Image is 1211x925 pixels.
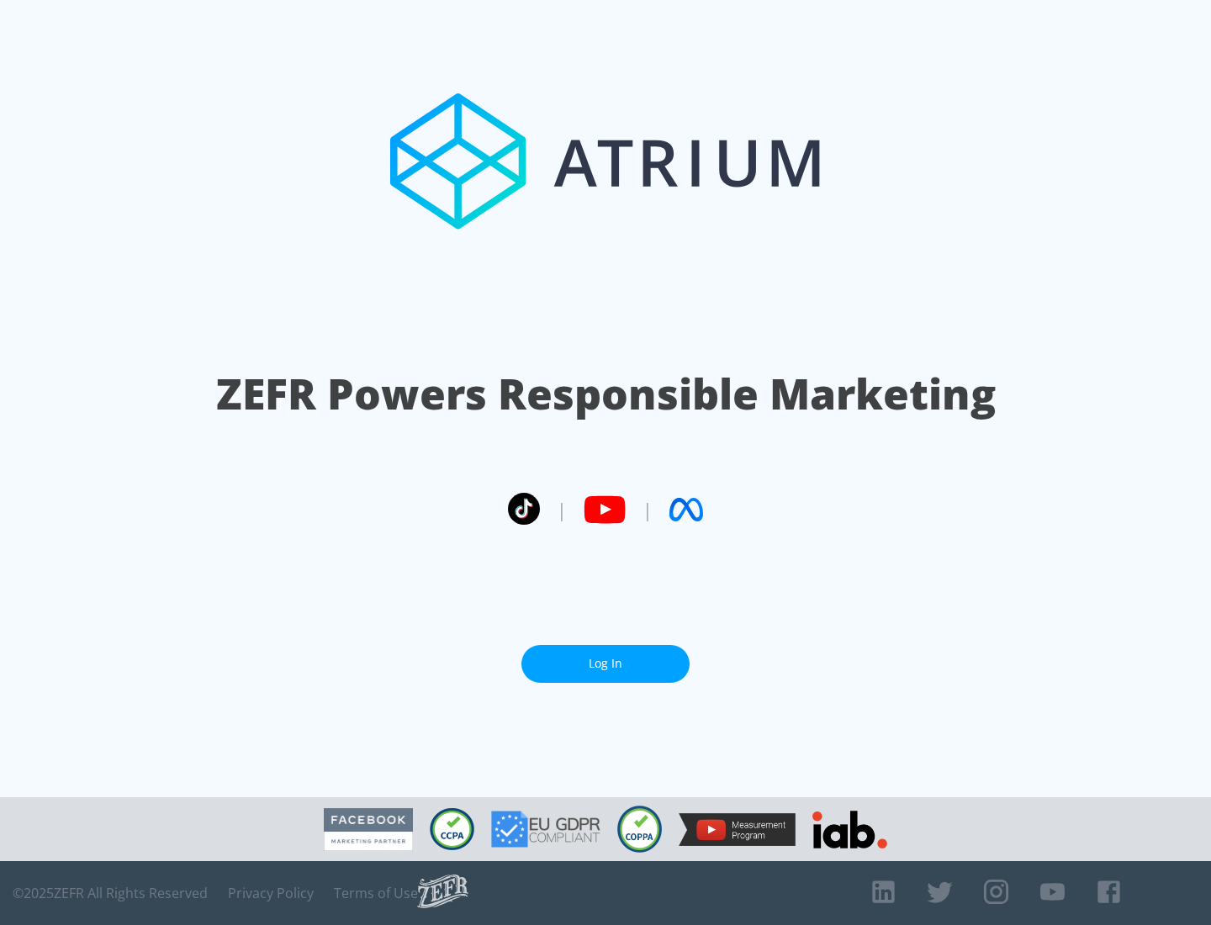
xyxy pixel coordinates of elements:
img: CCPA Compliant [430,808,474,850]
a: Log In [521,645,690,683]
h1: ZEFR Powers Responsible Marketing [216,365,996,423]
a: Terms of Use [334,885,418,901]
img: YouTube Measurement Program [679,813,796,846]
img: Facebook Marketing Partner [324,808,413,851]
span: | [643,497,653,522]
a: Privacy Policy [228,885,314,901]
span: | [557,497,567,522]
img: GDPR Compliant [491,811,600,848]
img: COPPA Compliant [617,806,662,853]
img: IAB [812,811,887,848]
span: © 2025 ZEFR All Rights Reserved [13,885,208,901]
